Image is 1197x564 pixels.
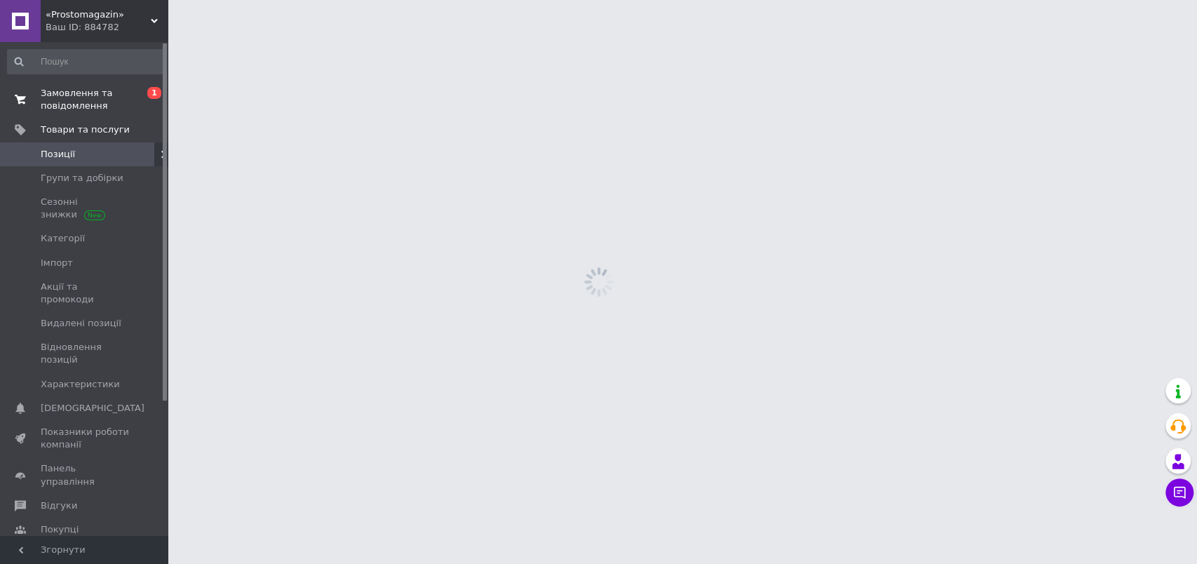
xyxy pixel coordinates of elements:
span: Категорії [41,232,85,245]
span: Імпорт [41,257,73,269]
span: Позиції [41,148,75,161]
span: «Prostomagazin» [46,8,151,21]
input: Пошук [7,49,165,74]
span: 1 [147,87,161,99]
span: [DEMOGRAPHIC_DATA] [41,402,144,415]
span: Відгуки [41,499,77,512]
span: Сезонні знижки [41,196,130,221]
span: Видалені позиції [41,317,121,330]
span: Покупці [41,523,79,536]
span: Групи та добірки [41,172,123,184]
div: Ваш ID: 884782 [46,21,168,34]
span: Характеристики [41,378,120,391]
button: Чат з покупцем [1165,478,1193,506]
span: Панель управління [41,462,130,488]
span: Відновлення позицій [41,341,130,366]
span: Товари та послуги [41,123,130,136]
span: Показники роботи компанії [41,426,130,451]
span: Замовлення та повідомлення [41,87,130,112]
span: Акції та промокоди [41,281,130,306]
